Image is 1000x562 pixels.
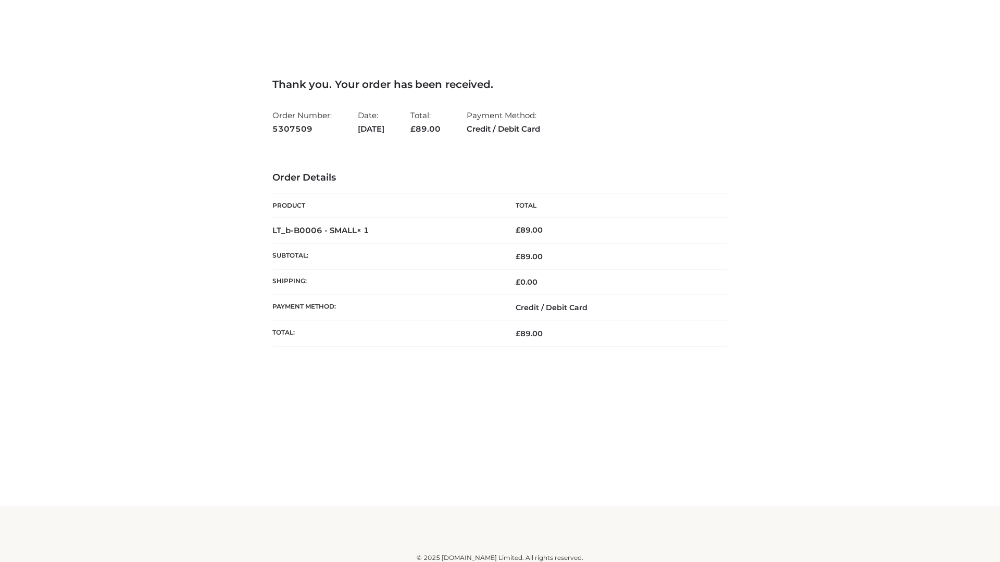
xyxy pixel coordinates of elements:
th: Product [272,194,500,218]
th: Subtotal: [272,244,500,269]
li: Total: [410,106,441,138]
th: Payment method: [272,295,500,321]
li: Date: [358,106,384,138]
strong: Credit / Debit Card [467,122,540,136]
h3: Thank you. Your order has been received. [272,78,728,91]
span: 89.00 [516,329,543,338]
h3: Order Details [272,172,728,184]
th: Total: [272,321,500,346]
span: £ [516,225,520,235]
strong: [DATE] [358,122,384,136]
span: £ [516,277,520,287]
td: Credit / Debit Card [500,295,728,321]
li: Payment Method: [467,106,540,138]
span: £ [410,124,416,134]
span: £ [516,252,520,261]
strong: 5307509 [272,122,332,136]
span: 89.00 [410,124,441,134]
strong: × 1 [357,225,369,235]
li: Order Number: [272,106,332,138]
span: 89.00 [516,252,543,261]
bdi: 89.00 [516,225,543,235]
span: £ [516,329,520,338]
th: Total [500,194,728,218]
bdi: 0.00 [516,277,537,287]
strong: LT_b-B0006 - SMALL [272,225,369,235]
th: Shipping: [272,270,500,295]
